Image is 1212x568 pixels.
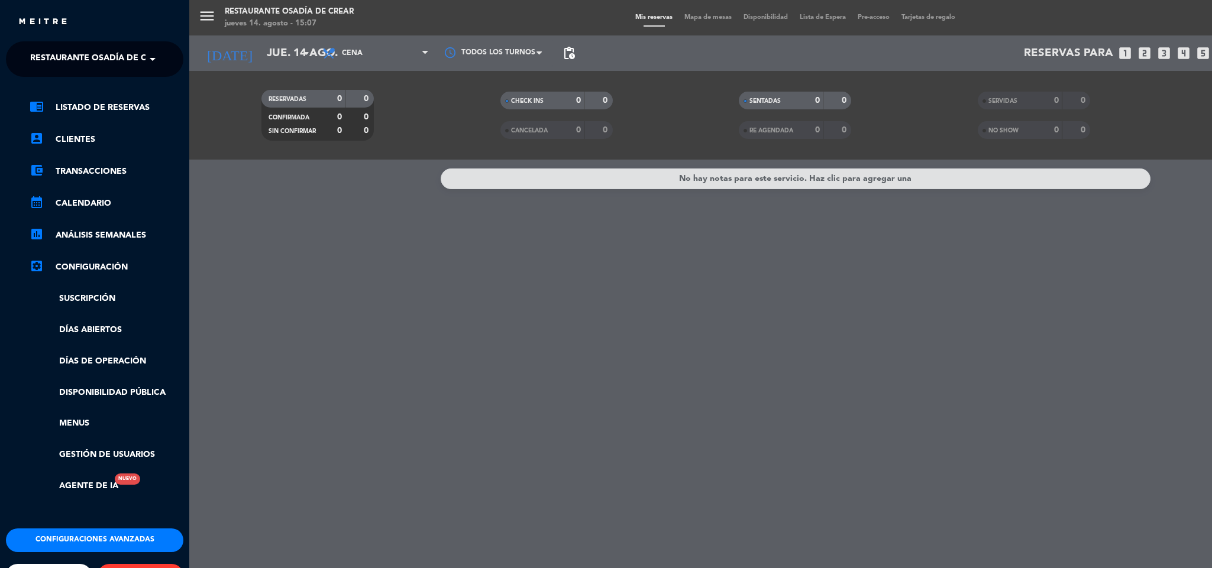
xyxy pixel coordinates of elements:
[30,47,169,72] span: Restaurante Osadía de Crear
[30,227,44,241] i: assessment
[30,292,183,306] a: Suscripción
[18,18,68,27] img: MEITRE
[30,417,183,430] a: Menus
[30,323,183,337] a: Días abiertos
[30,259,44,273] i: settings_applications
[30,196,183,210] a: calendar_monthCalendario
[30,163,44,177] i: account_balance_wallet
[30,100,183,115] a: chrome_reader_modeListado de Reservas
[30,131,44,145] i: account_box
[30,195,44,209] i: calendar_month
[30,99,44,113] i: chrome_reader_mode
[562,46,576,60] span: pending_actions
[6,528,183,552] button: Configuraciones avanzadas
[115,473,140,485] div: Nuevo
[30,228,183,242] a: assessmentANÁLISIS SEMANALES
[30,164,183,178] a: account_balance_walletTransacciones
[30,386,183,400] a: Disponibilidad pública
[30,448,183,462] a: Gestión de usuarios
[30,132,183,147] a: account_boxClientes
[30,260,183,274] a: Configuración
[30,479,118,493] a: Agente de IANuevo
[30,355,183,368] a: Días de Operación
